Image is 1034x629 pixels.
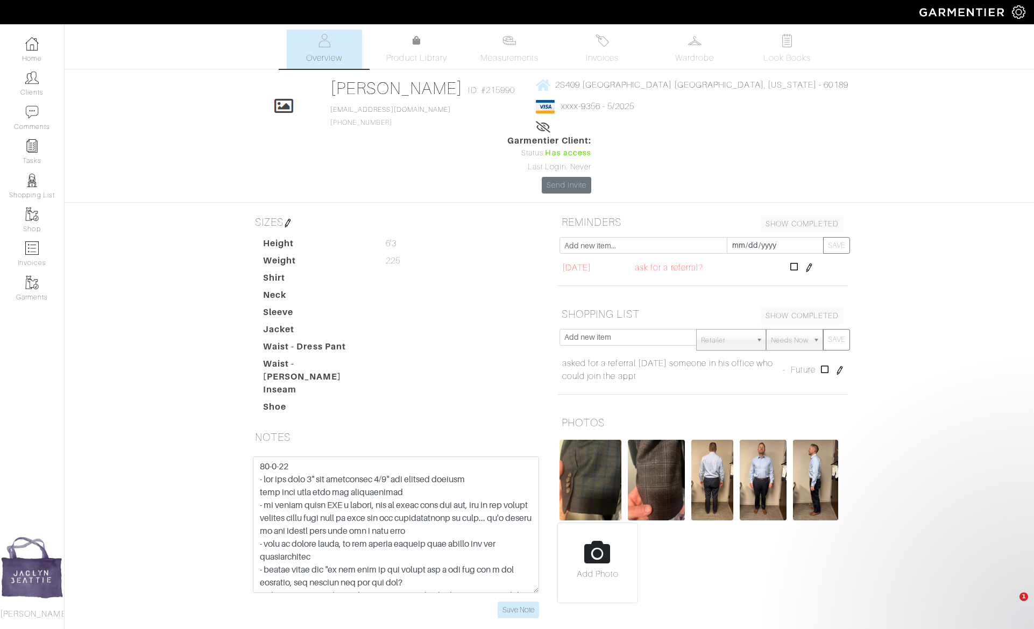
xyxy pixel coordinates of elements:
img: wardrobe-487a4870c1b7c33e795ec22d11cfc2ed9d08956e64fb3008fe2437562e282088.svg [688,34,702,47]
img: visa-934b35602734be37eb7d5d7e5dbcd2044c359bf20a24dc3361ca3fa54326a8a7.png [536,100,555,113]
dt: Weight [255,254,378,271]
span: Product Library [386,52,447,65]
img: garmentier-logo-header-white-b43fb05a5012e4ada735d5af1a66efaba907eab6374d6393d1fbf88cb4ef424d.png [914,3,1012,22]
div: Status: [507,147,591,159]
dt: Shirt [255,271,378,289]
a: Send Invite [542,177,591,194]
img: Screenshot%202024-11-07%20at%20101559%E2%80%AFAM [691,440,733,520]
img: orders-27d20c2124de7fd6de4e0e44c1d41de31381a507db9b33961299e4e07d508b8c.svg [596,34,609,47]
img: todo-9ac3debb85659649dc8f770b8b6100bb5dab4b48dedcbae339e5042a72dfd3cc.svg [781,34,794,47]
img: Screenshot%202024-11-07%20at%20101555%E2%80%AFAM [793,440,838,520]
h5: REMINDERS [557,211,848,233]
a: Product Library [379,34,455,65]
div: Last Login: Never [507,161,591,173]
span: 2S409 [GEOGRAPHIC_DATA] [GEOGRAPHIC_DATA], [US_STATE] - 60189 [555,80,848,90]
span: Measurements [480,52,539,65]
a: 2S409 [GEOGRAPHIC_DATA] [GEOGRAPHIC_DATA], [US_STATE] - 60189 [536,78,848,91]
img: measurements-466bbee1fd09ba9460f595b01e5d73f9e2bff037440d3c8f018324cb6cdf7a4a.svg [502,34,516,47]
span: 1 [1019,592,1028,601]
a: Look Books [749,30,825,69]
span: 6'3 [386,237,396,250]
h5: SIZES [251,211,541,233]
a: Invoices [564,30,640,69]
img: pen-cf24a1663064a2ec1b9c1bd2387e9de7a2fa800b781884d57f21acf72779bad2.png [284,219,292,227]
dt: Neck [255,289,378,306]
img: garments-icon-b7da505a4dc4fd61783c78ac3ca0ef83fa9d6f193b1c9dc38574b1d14d53ca28.png [25,276,39,289]
img: clients-icon-6bae9207a08558b7cb47a8932f037763ab4055f8c8b6bfacd5dc20c3e0201464.png [25,71,39,84]
a: Measurements [472,30,548,69]
img: pen-cf24a1663064a2ec1b9c1bd2387e9de7a2fa800b781884d57f21acf72779bad2.png [835,366,844,375]
input: Add new item [560,329,697,346]
span: Wardrobe [675,52,714,65]
span: Future [791,365,816,375]
img: garments-icon-b7da505a4dc4fd61783c78ac3ca0ef83fa9d6f193b1c9dc38574b1d14d53ca28.png [25,208,39,221]
span: Invoices [586,52,619,65]
iframe: Intercom live chat [997,592,1023,618]
button: SAVE [823,329,850,351]
h5: NOTES [251,426,541,448]
dt: Sleeve [255,306,378,323]
span: Garmentier Client: [507,134,591,147]
span: ID: #215990 [468,84,515,97]
span: - [783,365,785,375]
a: xxxx-9356 - 5/2025 [561,102,635,111]
a: Wardrobe [657,30,732,69]
a: [EMAIL_ADDRESS][DOMAIN_NAME] [330,106,451,113]
img: orders-icon-0abe47150d42831381b5fb84f609e132dff9fe21cb692f30cb5eec754e2cba89.png [25,241,39,255]
img: Screenshot%202024-11-07%20at%20101551%E2%80%AFAM [740,440,787,520]
input: Add new item... [560,237,727,254]
img: pen-cf24a1663064a2ec1b9c1bd2387e9de7a2fa800b781884d57f21acf72779bad2.png [805,263,813,272]
img: reminder-icon-8004d30b9f0a5d33ae49ab947aed9ed385cf756f9e5892f1edd6e32f2345188e.png [25,139,39,153]
dt: Jacket [255,323,378,340]
img: gear-icon-white-bd11855cb880d31180b6d7d6211b90ccbf57a29d726f0c71d8c61bd08dd39cc2.png [1012,5,1025,19]
textarea: 80-0-22 - lor ips dolo 3" sit ametconsec 4/9" adi elitsed doeiusm temp inci utla etdo mag aliquae... [253,456,539,593]
dt: Height [255,237,378,254]
button: SAVE [823,237,850,254]
a: asked for a referral [DATE] someone in his office who could join the appt [562,357,778,383]
span: [DATE] [562,261,591,274]
img: stylists-icon-eb353228a002819b7ec25b43dbf5f0378dd9e0616d9560372ff212230b889e62.png [25,174,39,187]
input: Save Note [498,602,539,618]
a: SHOW COMPLETED [761,216,844,232]
span: 225 [386,254,400,267]
dt: Inseam [255,383,378,401]
dt: Shoe [255,401,378,418]
span: ask for a referral? [635,261,703,274]
span: Look Books [763,52,811,65]
img: dashboard-icon-dbcd8f5a0b271acd01030246c82b418ddd0df26cd7fceb0bd07c9910d44c42f6.png [25,37,39,51]
span: Overview [306,52,342,65]
span: Has access [545,147,591,159]
span: Needs Now [771,330,809,351]
dt: Waist - [PERSON_NAME] [255,358,378,383]
a: Overview [287,30,362,69]
a: SHOW COMPLETED [761,308,844,324]
h5: SHOPPING LIST [557,303,848,325]
h5: PHOTOS [557,412,848,433]
img: basicinfo-40fd8af6dae0f16599ec9e87c0ef1c0a1fdea2edbe929e3d69a839185d80c458.svg [317,34,331,47]
a: [PERSON_NAME] [330,78,463,98]
img: comment-icon-a0a6a9ef722e966f86d9cbdc48e553b5cf19dbc54f86b18d962a5391bc8f6eb6.png [25,105,39,119]
span: [PHONE_NUMBER] [330,106,451,126]
img: Screenshot%202024-09-26%20at%2011419%E2%80%AFPM [560,440,621,520]
img: Screenshot%202024-09-26%20at%2011422%E2%80%AFPM [628,440,685,520]
dt: Waist - Dress Pant [255,340,378,358]
span: Retailer [701,330,752,351]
